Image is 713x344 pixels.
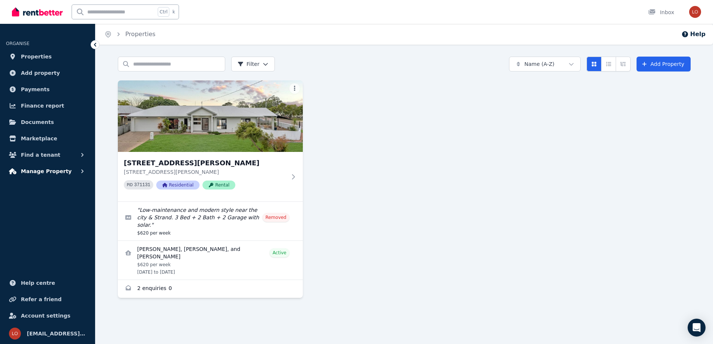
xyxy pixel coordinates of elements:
button: Expanded list view [616,57,631,71]
button: Name (A-Z) [509,57,581,71]
span: Documents [21,118,54,127]
span: Filter [238,60,260,68]
span: Finance report [21,101,64,110]
a: 46 Lockheed St, Garbutt[STREET_ADDRESS][PERSON_NAME][STREET_ADDRESS][PERSON_NAME]PID 371131Reside... [118,80,303,201]
a: View details for Tracy, Terrence, and Patrick Pope [118,241,303,280]
img: 46 Lockheed St, Garbutt [118,80,303,152]
button: Manage Property [6,164,89,179]
a: Help centre [6,275,89,290]
a: Enquiries for 46 Lockheed St, Garbutt [118,280,303,298]
button: Help [681,30,706,39]
a: Edit listing: Low-maintenance and modern style near the city & Strand. 3 Bed + 2 Bath + 2 Garage ... [118,202,303,241]
span: [EMAIL_ADDRESS][DOMAIN_NAME] [27,329,86,338]
p: [STREET_ADDRESS][PERSON_NAME] [124,168,286,176]
button: Card view [587,57,602,71]
span: Find a tenant [21,150,60,159]
small: PID [127,183,133,187]
h3: [STREET_ADDRESS][PERSON_NAME] [124,158,286,168]
span: k [172,9,175,15]
a: Properties [125,31,156,38]
button: Find a tenant [6,147,89,162]
span: Refer a friend [21,295,62,304]
img: lockheed46@outlook.com [689,6,701,18]
span: Ctrl [158,7,169,17]
span: Add property [21,69,60,77]
a: Payments [6,82,89,97]
a: Add property [6,66,89,80]
span: Manage Property [21,167,72,176]
button: More options [289,83,300,94]
a: Marketplace [6,131,89,146]
a: Refer a friend [6,292,89,307]
span: Payments [21,85,50,94]
a: Documents [6,115,89,130]
span: Help centre [21,278,55,287]
img: RentBetter [12,6,63,17]
div: Inbox [648,9,674,16]
div: View options [587,57,631,71]
div: Open Intercom Messenger [688,319,706,337]
span: Marketplace [21,134,57,143]
span: Rental [202,181,235,189]
a: Finance report [6,98,89,113]
nav: Breadcrumb [95,24,164,45]
span: Properties [21,52,52,61]
code: 371131 [134,182,150,188]
a: Properties [6,49,89,64]
button: Filter [231,57,275,71]
span: Residential [156,181,200,189]
span: Name (A-Z) [524,60,555,68]
a: Account settings [6,308,89,323]
a: Add Property [637,57,691,71]
span: ORGANISE [6,41,29,46]
button: Compact list view [601,57,616,71]
span: Account settings [21,311,70,320]
img: lockheed46@outlook.com [9,328,21,340]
